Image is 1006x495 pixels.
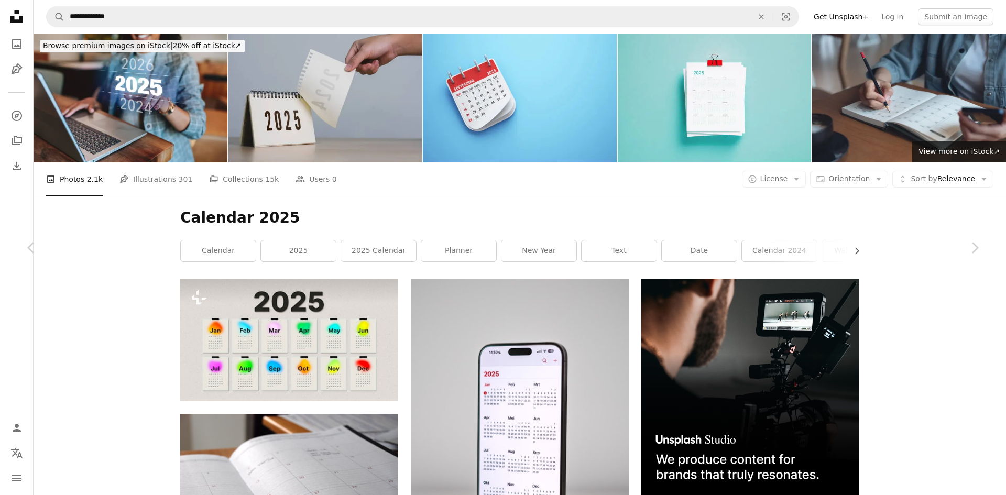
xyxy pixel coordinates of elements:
a: Next [943,197,1006,298]
img: A calendar with different colored circles on it [180,279,398,401]
a: Log in [875,8,910,25]
span: Relevance [911,174,975,184]
a: Illustrations 301 [119,162,192,196]
img: Event planner timetable agenda plan on year 2024 schedule event. Business woman checking planner ... [812,34,1006,162]
span: Sort by [911,174,937,183]
a: Browse premium images on iStock|20% off at iStock↗ [34,34,251,59]
button: Language [6,443,27,464]
a: new year [501,240,576,261]
button: Clear [750,7,773,27]
button: Submit an image [918,8,993,25]
span: 0 [332,173,337,185]
h1: Calendar 2025 [180,208,859,227]
a: Log in / Sign up [6,417,27,438]
img: 2025 Calendar On Blue Background [618,34,812,162]
span: 15k [265,173,279,185]
img: A person's hand is pulling a calendar from 2024 to 2025. 2025 Happy New year background. Setup ob... [228,34,422,162]
button: scroll list to the right [847,240,859,261]
a: Collections [6,130,27,151]
a: date [662,240,737,261]
a: planner [421,240,496,261]
a: Download History [6,156,27,177]
a: text [582,240,657,261]
a: 2025 [261,240,336,261]
a: wall calendar [822,240,897,261]
a: A phone with a calendar on the back of it [411,437,629,447]
a: A calendar with different colored circles on it [180,335,398,345]
a: 2025 calendar [341,240,416,261]
span: 301 [179,173,193,185]
span: Browse premium images on iStock | [43,41,172,50]
button: Search Unsplash [47,7,64,27]
span: Orientation [828,174,870,183]
button: License [742,171,806,188]
a: Users 0 [296,162,337,196]
a: calendar 2024 [742,240,817,261]
a: Get Unsplash+ [807,8,875,25]
img: September 2025 Calendar on blue background, Desk Calendar [423,34,617,162]
span: View more on iStock ↗ [918,147,1000,156]
div: 20% off at iStock ↗ [40,40,245,52]
a: Explore [6,105,27,126]
a: Photos [6,34,27,54]
span: License [760,174,788,183]
a: Collections 15k [209,162,279,196]
form: Find visuals sitewide [46,6,799,27]
img: New Year 2025 Start Concept [34,34,227,162]
button: Menu [6,468,27,489]
button: Visual search [773,7,799,27]
a: View more on iStock↗ [912,141,1006,162]
button: Orientation [810,171,888,188]
a: calendar [181,240,256,261]
button: Sort byRelevance [892,171,993,188]
a: white printer paperr [180,482,398,491]
a: Illustrations [6,59,27,80]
